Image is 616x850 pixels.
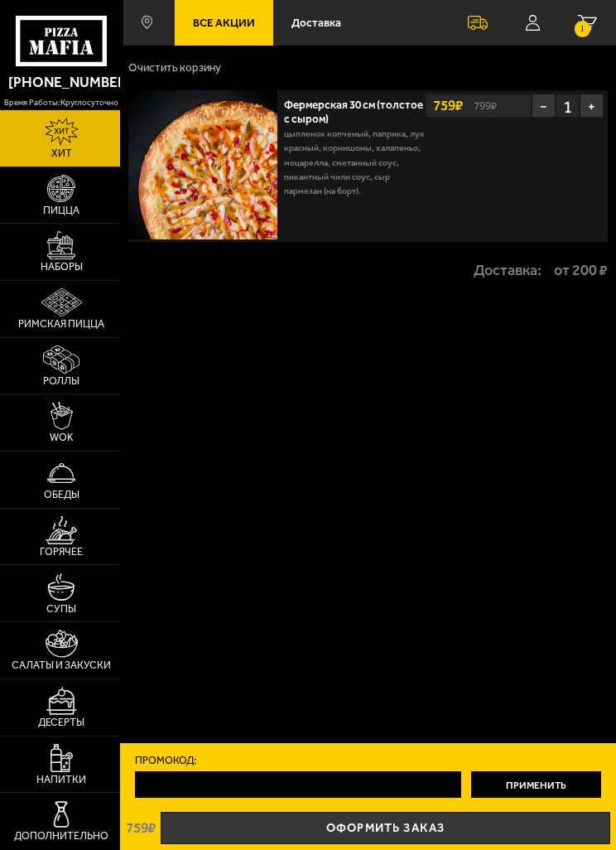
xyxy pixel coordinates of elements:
[284,127,426,199] p: цыпленок копченый, паприка, лук красный, корнишоны, халапеньо, моцарелла, сметанный соус, пикантн...
[474,263,541,278] p: Доставка:
[51,148,72,159] span: Хит
[43,376,79,387] span: Роллы
[38,717,84,728] span: Десерты
[14,831,108,842] span: Дополнительно
[44,490,79,500] span: Обеды
[580,94,604,118] button: +
[50,432,74,443] span: WOK
[41,262,83,273] span: Наборы
[18,319,104,330] span: Римская пицца
[193,17,255,29] span: Все Акции
[284,98,426,125] div: Фермерская 30 см (толстое с сыром)
[291,17,341,29] span: Доставка
[554,263,608,278] strong: от 200 ₽
[12,660,111,671] span: Салаты и закуски
[128,62,221,74] button: Очистить корзину
[46,604,76,615] span: Супы
[556,94,580,118] span: 1
[471,100,499,112] s: 799 ₽
[433,99,463,113] strong: 759 ₽
[575,21,590,36] small: 1
[40,547,83,558] span: Горячее
[43,205,79,216] span: Пицца
[532,94,556,118] button: −
[36,775,86,785] span: Напитки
